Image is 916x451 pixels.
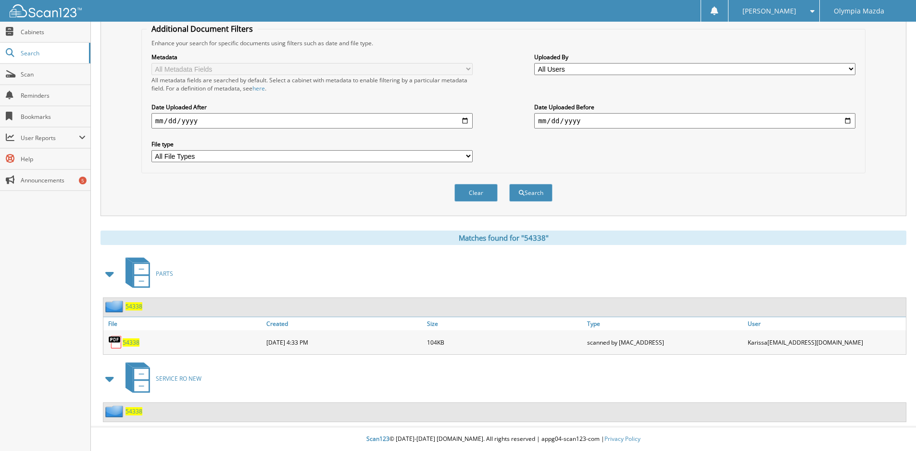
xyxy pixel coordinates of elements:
a: 54338 [125,302,142,310]
div: All metadata fields are searched by default. Select a cabinet with metadata to enable filtering b... [151,76,473,92]
button: Search [509,184,552,202]
label: Metadata [151,53,473,61]
input: start [151,113,473,129]
a: Created [264,317,425,330]
img: PDF.png [108,335,123,349]
legend: Additional Document Filters [147,24,258,34]
span: Cabinets [21,28,86,36]
label: Uploaded By [534,53,855,61]
div: Matches found for "54338" [100,231,906,245]
a: Type [585,317,745,330]
input: end [534,113,855,129]
a: here [252,84,265,92]
label: File type [151,140,473,148]
span: SERVICE RO NEW [156,374,201,383]
label: Date Uploaded Before [534,103,855,111]
span: Bookmarks [21,113,86,121]
button: Clear [454,184,498,202]
span: Announcements [21,176,86,184]
label: Date Uploaded After [151,103,473,111]
div: 104KB [425,333,585,352]
span: Scan123 [366,435,389,443]
img: scan123-logo-white.svg [10,4,82,17]
div: Karissa [EMAIL_ADDRESS][DOMAIN_NAME] [745,333,906,352]
a: SERVICE RO NEW [120,360,201,398]
div: 5 [79,177,87,184]
span: [PERSON_NAME] [742,8,796,14]
span: Reminders [21,91,86,100]
img: folder2.png [105,300,125,312]
a: File [103,317,264,330]
span: Search [21,49,84,57]
iframe: Chat Widget [868,405,916,451]
div: © [DATE]-[DATE] [DOMAIN_NAME]. All rights reserved | appg04-scan123-com | [91,427,916,451]
span: Olympia Mazda [834,8,884,14]
span: Scan [21,70,86,78]
span: User Reports [21,134,79,142]
a: 54338 [123,338,139,347]
a: Privacy Policy [604,435,640,443]
div: Enhance your search for specific documents using filters such as date and file type. [147,39,860,47]
span: PARTS [156,270,173,278]
a: PARTS [120,255,173,293]
img: folder2.png [105,405,125,417]
span: Help [21,155,86,163]
div: scanned by [MAC_ADDRESS] [585,333,745,352]
a: User [745,317,906,330]
a: Size [425,317,585,330]
a: 54338 [125,407,142,415]
div: [DATE] 4:33 PM [264,333,425,352]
